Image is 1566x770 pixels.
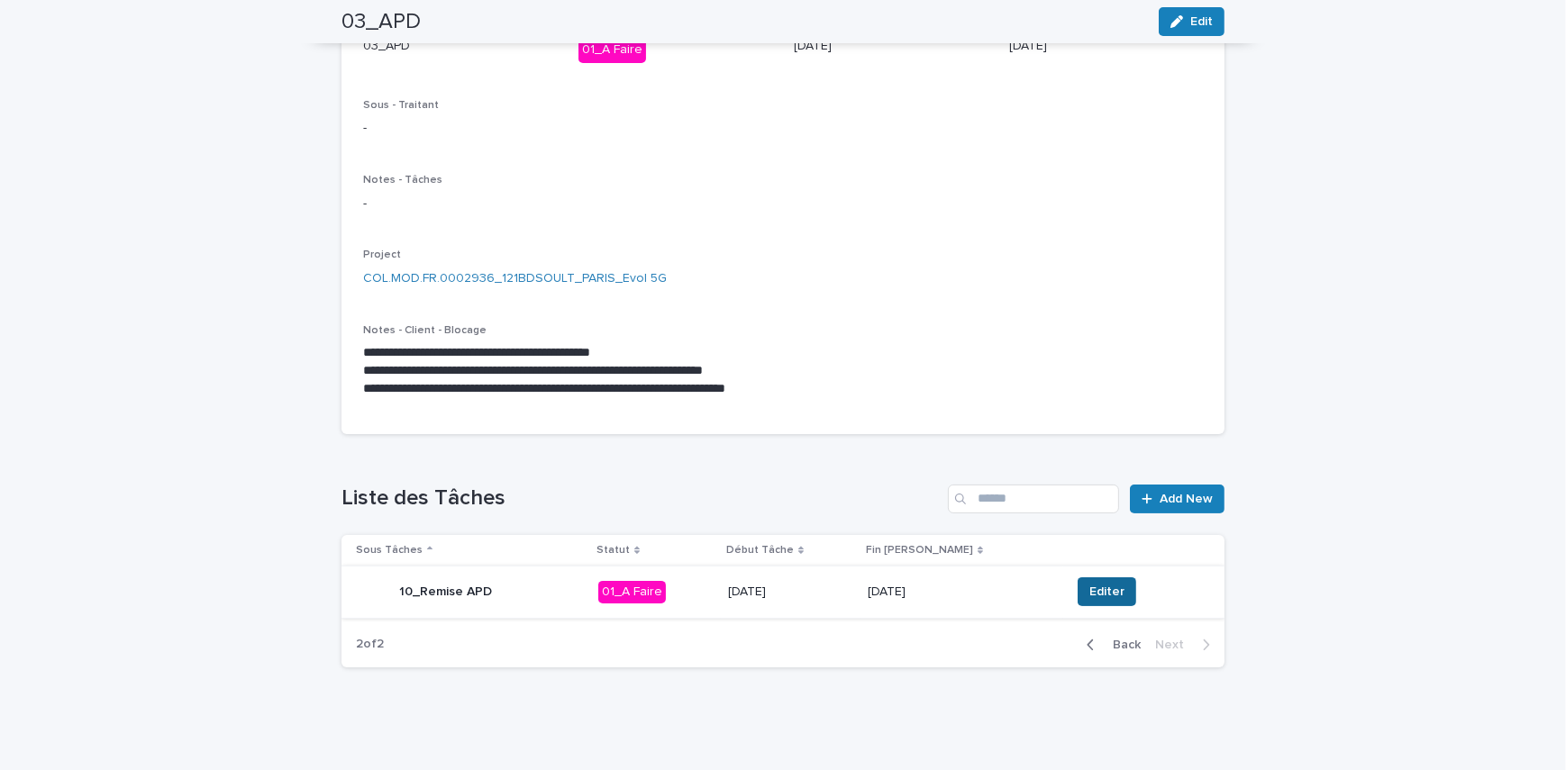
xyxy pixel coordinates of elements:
[363,195,1203,213] p: -
[1160,493,1213,505] span: Add New
[341,566,1225,618] tr: 10_Remise APD01_A Faire[DATE][DATE]Editer
[363,37,557,56] p: 03_APD
[363,269,667,288] a: COL.MOD.FR.0002936_121BDSOULT_PARIS_Evol 5G
[866,540,973,560] p: Fin [PERSON_NAME]
[1130,485,1225,513] a: Add New
[341,485,941,512] h1: Liste des Tâches
[598,581,666,603] div: 01_A Faire
[341,622,398,666] p: 2 of 2
[728,584,853,600] p: [DATE]
[1148,637,1225,653] button: Next
[363,119,1203,138] p: -
[363,175,442,186] span: Notes - Tâches
[1009,37,1203,56] p: [DATE]
[1089,583,1124,601] span: Editer
[596,540,630,560] p: Statut
[868,584,1056,600] p: [DATE]
[1159,7,1225,36] button: Edit
[356,540,423,560] p: Sous Tâches
[1102,639,1141,651] span: Back
[1072,637,1148,653] button: Back
[578,37,646,63] div: 01_A Faire
[948,485,1119,513] input: Search
[363,325,487,336] span: Notes - Client - Blocage
[1155,639,1195,651] span: Next
[399,584,492,600] p: 10_Remise APD
[363,249,401,260] span: Project
[363,100,439,111] span: Sous - Traitant
[341,9,421,35] h2: 03_APD
[726,540,794,560] p: Début Tâche
[794,37,988,56] p: [DATE]
[1078,577,1136,606] button: Editer
[1190,15,1213,28] span: Edit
